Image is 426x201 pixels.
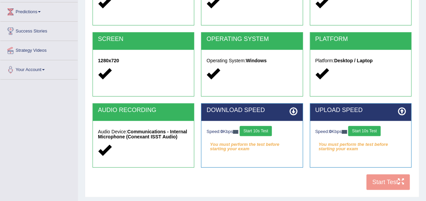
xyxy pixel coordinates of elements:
a: Success Stories [0,22,78,39]
h5: Platform: [315,58,406,63]
a: Your Account [0,60,78,77]
em: You must perform the test before starting your exam [315,139,406,150]
div: Speed: Kbps [206,126,297,138]
h2: PLATFORM [315,36,406,43]
h2: DOWNLOAD SPEED [206,107,297,114]
em: You must perform the test before starting your exam [206,139,297,150]
strong: Communications - Internal Microphone (Conexant ISST Audio) [98,129,187,139]
strong: Desktop / Laptop [334,58,373,63]
strong: 0 [329,129,331,134]
img: ajax-loader-fb-connection.gif [233,130,238,134]
div: Speed: Kbps [315,126,406,138]
h2: OPERATING SYSTEM [206,36,297,43]
h2: SCREEN [98,36,189,43]
h2: UPLOAD SPEED [315,107,406,114]
h2: AUDIO RECORDING [98,107,189,114]
a: Strategy Videos [0,41,78,58]
h5: Audio Device: [98,129,189,140]
a: Predictions [0,2,78,19]
strong: 1280x720 [98,58,119,63]
button: Start 10s Test [348,126,380,136]
h5: Operating System: [206,58,297,63]
strong: Windows [246,58,266,63]
button: Start 10s Test [240,126,272,136]
strong: 0 [221,129,223,134]
img: ajax-loader-fb-connection.gif [342,130,347,134]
